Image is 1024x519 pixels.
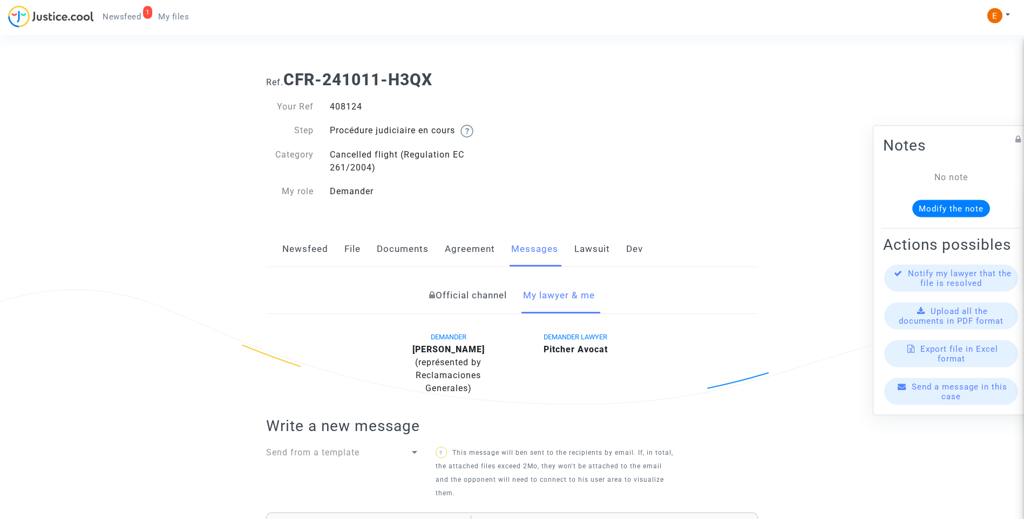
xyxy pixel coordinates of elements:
span: Newsfeed [103,12,141,22]
span: My files [158,12,189,22]
span: ? [439,450,443,456]
span: Notify my lawyer that the file is resolved [908,269,1012,288]
span: Ref. [266,77,283,87]
div: 408124 [322,100,512,113]
h2: Write a new message [266,416,758,435]
b: [PERSON_NAME] [412,344,485,354]
div: Procédure judiciaire en cours [322,124,512,138]
a: Messages [511,231,558,267]
img: jc-logo.svg [8,5,94,28]
a: Documents [377,231,429,267]
div: Step [258,124,322,138]
span: (représented by Reclamaciones Generales) [415,357,482,393]
div: 1 [143,6,153,19]
h2: Actions possibles [883,235,1019,254]
button: Modify the note [912,200,990,217]
p: This message will ben sent to the recipients by email. If, in total, the attached files exceed 2M... [436,446,674,500]
a: Agreement [445,231,495,267]
a: File [344,231,361,267]
img: ACg8ocIeiFvHKe4dA5oeRFd_CiCnuxWUEc1A2wYhRJE3TTWt=s96-c [987,8,1002,23]
span: Send a message in this case [912,382,1007,401]
div: Cancelled flight (Regulation EC 261/2004) [322,148,512,174]
div: Demander [322,185,512,198]
a: Official channel [429,278,507,313]
b: Pitcher Avocat [544,344,608,354]
span: Send from a template [266,447,360,457]
a: My lawyer & me [523,278,595,313]
div: No note [899,171,1003,184]
h2: Notes [883,136,1019,155]
span: DEMANDER [431,333,466,341]
span: Upload all the documents in PDF format [899,306,1003,326]
div: My role [258,185,322,198]
b: CFR-241011-H3QX [283,70,432,89]
span: DEMANDER LAWYER [544,333,607,341]
a: Lawsuit [574,231,610,267]
a: 1Newsfeed [94,9,150,25]
div: Your Ref [258,100,322,113]
div: Category [258,148,322,174]
img: help.svg [460,125,473,138]
a: Dev [626,231,643,267]
a: Newsfeed [282,231,328,267]
span: Export file in Excel format [920,344,998,364]
a: My files [150,9,198,25]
